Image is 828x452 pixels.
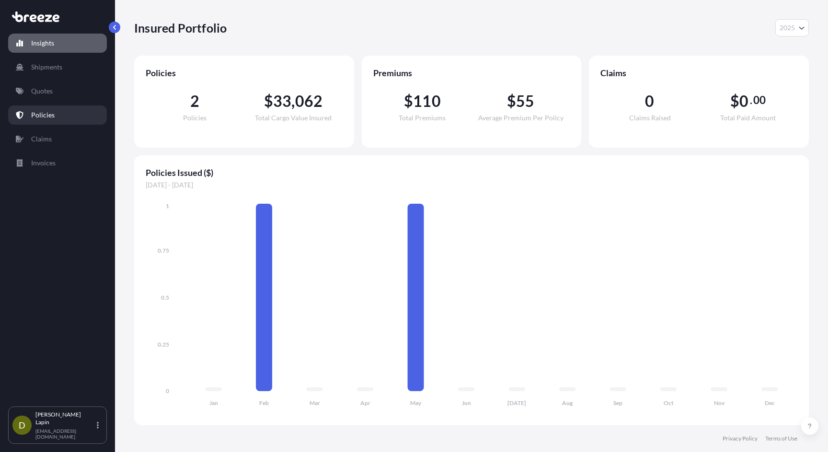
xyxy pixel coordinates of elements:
[264,93,273,109] span: $
[462,399,471,406] tspan: Jun
[158,247,169,254] tspan: 0.75
[507,399,526,406] tspan: [DATE]
[629,115,671,121] span: Claims Raised
[35,411,95,426] p: [PERSON_NAME] Lapin
[31,86,53,96] p: Quotes
[775,19,809,36] button: Year Selector
[478,115,563,121] span: Average Premium Per Policy
[410,399,422,406] tspan: May
[31,134,52,144] p: Claims
[714,399,725,406] tspan: Nov
[134,20,227,35] p: Insured Portfolio
[8,105,107,125] a: Policies
[765,399,775,406] tspan: Dec
[146,180,797,190] span: [DATE] - [DATE]
[413,93,441,109] span: 110
[183,115,207,121] span: Policies
[739,93,748,109] span: 0
[750,96,752,104] span: .
[562,399,573,406] tspan: Aug
[753,96,766,104] span: 00
[31,62,62,72] p: Shipments
[507,93,516,109] span: $
[8,81,107,101] a: Quotes
[399,115,446,121] span: Total Premiums
[31,38,54,48] p: Insights
[31,158,56,168] p: Invoices
[291,93,295,109] span: ,
[373,67,570,79] span: Premiums
[209,399,218,406] tspan: Jan
[600,67,797,79] span: Claims
[664,399,674,406] tspan: Oct
[8,58,107,77] a: Shipments
[723,435,758,442] a: Privacy Policy
[146,67,343,79] span: Policies
[360,399,370,406] tspan: Apr
[146,167,797,178] span: Policies Issued ($)
[166,202,169,209] tspan: 1
[404,93,413,109] span: $
[31,110,55,120] p: Policies
[8,34,107,53] a: Insights
[516,93,534,109] span: 55
[190,93,199,109] span: 2
[166,387,169,394] tspan: 0
[780,23,795,33] span: 2025
[730,93,739,109] span: $
[35,428,95,440] p: [EMAIL_ADDRESS][DOMAIN_NAME]
[8,129,107,149] a: Claims
[273,93,291,109] span: 33
[310,399,320,406] tspan: Mar
[613,399,622,406] tspan: Sep
[8,153,107,173] a: Invoices
[295,93,323,109] span: 062
[161,294,169,301] tspan: 0.5
[19,420,25,430] span: D
[158,341,169,348] tspan: 0.25
[765,435,797,442] a: Terms of Use
[255,115,332,121] span: Total Cargo Value Insured
[259,399,269,406] tspan: Feb
[720,115,776,121] span: Total Paid Amount
[645,93,654,109] span: 0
